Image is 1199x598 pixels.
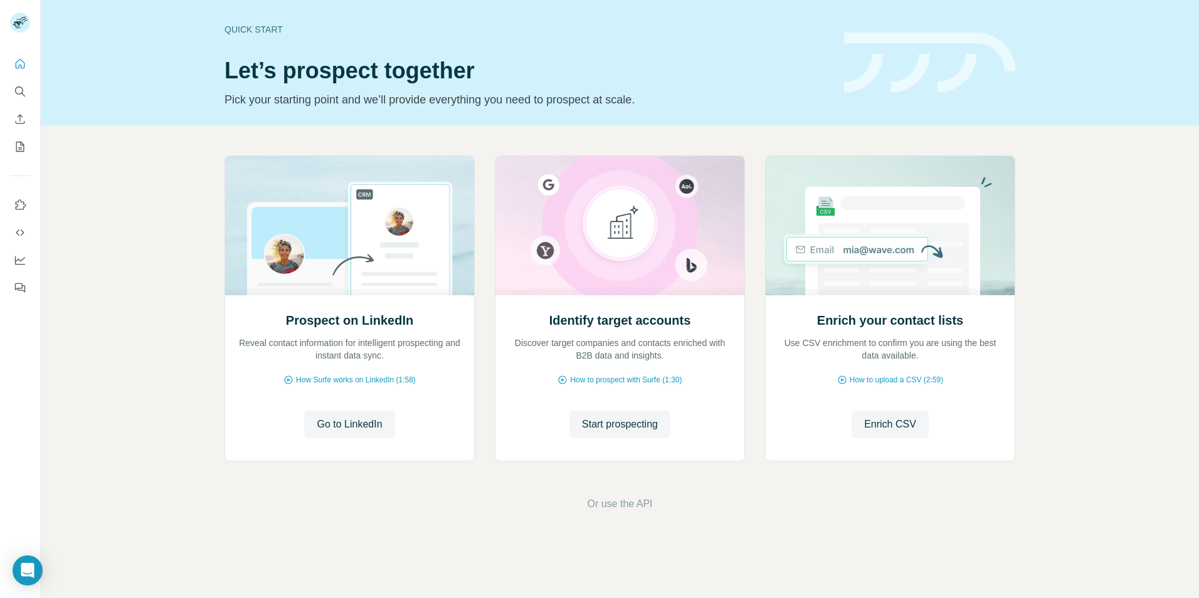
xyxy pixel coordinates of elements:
span: How to prospect with Surfe (1:30) [570,374,682,386]
span: Enrich CSV [864,417,916,432]
button: Use Surfe on LinkedIn [10,194,30,216]
span: How to upload a CSV (2:59) [850,374,943,386]
span: Start prospecting [582,417,658,432]
button: Dashboard [10,249,30,271]
button: Use Surfe API [10,221,30,244]
div: Open Intercom Messenger [13,555,43,585]
p: Use CSV enrichment to confirm you are using the best data available. [778,337,1002,362]
button: Feedback [10,276,30,299]
img: Identify target accounts [495,156,745,295]
button: Start prospecting [569,411,670,438]
h2: Enrich your contact lists [817,312,963,329]
p: Discover target companies and contacts enriched with B2B data and insights. [508,337,732,362]
button: Enrich CSV [10,108,30,130]
span: How Surfe works on LinkedIn (1:58) [296,374,416,386]
img: banner [844,33,1015,93]
img: Prospect on LinkedIn [224,156,475,295]
span: Go to LinkedIn [317,417,382,432]
button: Search [10,80,30,103]
h1: Let’s prospect together [224,58,829,83]
h2: Identify target accounts [549,312,691,329]
h2: Prospect on LinkedIn [286,312,413,329]
p: Pick your starting point and we’ll provide everything you need to prospect at scale. [224,91,829,108]
div: Quick start [224,23,829,36]
img: Enrich your contact lists [765,156,1015,295]
button: My lists [10,135,30,158]
button: Enrich CSV [852,411,929,438]
button: Go to LinkedIn [304,411,394,438]
p: Reveal contact information for intelligent prospecting and instant data sync. [238,337,462,362]
button: Quick start [10,53,30,75]
button: Or use the API [587,496,652,511]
